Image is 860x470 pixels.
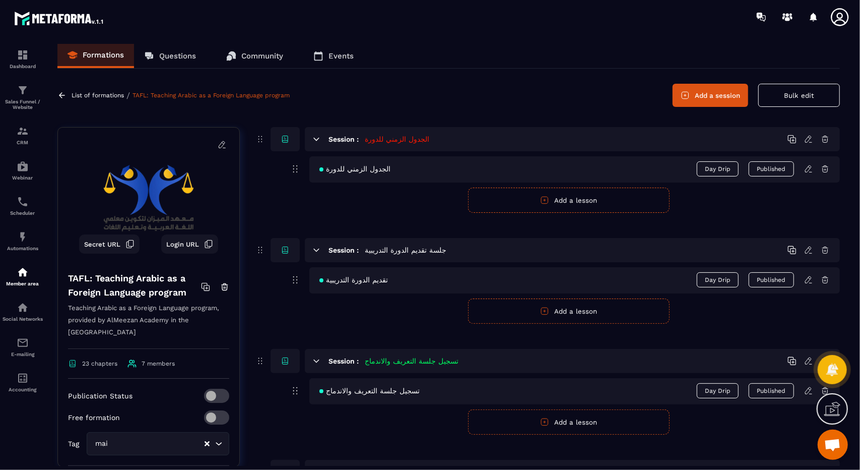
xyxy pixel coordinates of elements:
h6: Session : [328,357,359,365]
a: automationsautomationsWebinar [3,153,43,188]
img: email [17,337,29,349]
a: formationformationSales Funnel / Website [3,77,43,117]
h6: Session : [328,246,359,254]
p: Accounting [3,387,43,392]
a: formationformationDashboard [3,41,43,77]
p: Dashboard [3,64,43,69]
span: / [126,91,130,100]
a: TAFL: Teaching Arabic as a Foreign Language program [133,92,290,99]
h6: Session : [328,135,359,143]
a: formationformationCRM [3,117,43,153]
button: Add a session [673,84,748,107]
span: Login URL [166,241,199,248]
span: تسجيل جلسة التعريف والاندماج [319,387,420,395]
span: الجدول الزمني للدورة [319,165,390,173]
button: Bulk edit [758,84,840,107]
a: List of formations [72,92,124,99]
span: Day Drip [697,272,739,287]
img: formation [17,49,29,61]
p: Tag [68,440,79,448]
input: Search for option [110,438,204,449]
p: Social Networks [3,316,43,322]
img: scheduler [17,196,29,208]
button: Clear Selected [205,440,210,448]
img: background [65,135,232,261]
button: Add a lesson [468,188,670,213]
p: Automations [3,246,43,251]
img: automations [17,231,29,243]
a: automationsautomationsMember area [3,259,43,294]
p: E-mailing [3,351,43,357]
a: Ouvrir le chat [818,430,848,460]
img: formation [17,125,29,137]
p: Member area [3,281,43,286]
img: social-network [17,302,29,314]
button: Published [749,161,794,177]
p: CRM [3,140,43,145]
p: Sales Funnel / Website [3,99,43,110]
a: schedulerschedulerScheduler [3,188,43,223]
h4: TAFL: Teaching Arabic as a Foreign Language program [68,271,201,300]
span: Secret URL [84,241,120,248]
span: 23 chapters [82,360,117,367]
span: Day Drip [697,161,739,177]
img: formation [17,84,29,96]
p: Scheduler [3,210,43,216]
button: Published [749,383,794,398]
h5: تسجيل جلسة التعريف والاندماج [365,356,458,366]
div: Search for option [87,432,229,455]
button: Add a lesson [468,299,670,324]
a: accountantaccountantAccounting [3,365,43,400]
a: Events [303,44,364,68]
p: Events [328,51,354,61]
span: Day Drip [697,383,739,398]
p: Formations [83,50,124,60]
a: automationsautomationsAutomations [3,223,43,259]
a: Community [216,44,293,68]
span: 7 members [142,360,175,367]
img: accountant [17,372,29,384]
p: Webinar [3,175,43,181]
p: Community [241,51,283,61]
img: automations [17,160,29,172]
img: logo [14,9,105,27]
span: تقديم الدورة التدريبية [319,276,388,284]
p: Teaching Arabic as a Foreign Language program, provided by AlMeezan Academy in the [GEOGRAPHIC_DATA] [68,302,229,349]
button: Published [749,272,794,287]
a: social-networksocial-networkSocial Networks [3,294,43,329]
button: Login URL [161,234,218,254]
button: Add a lesson [468,409,670,435]
h5: جلسة تقديم الدورة التدريبية [365,245,446,255]
a: Formations [57,44,134,68]
button: Secret URL [79,234,140,254]
a: Questions [134,44,206,68]
p: Publication Status [68,392,133,400]
p: Free formation [68,414,120,422]
p: Questions [159,51,196,61]
h5: الجدول الزمني للدورة [365,134,429,144]
a: emailemailE-mailing [3,329,43,365]
span: mai [93,438,110,449]
img: automations [17,266,29,278]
